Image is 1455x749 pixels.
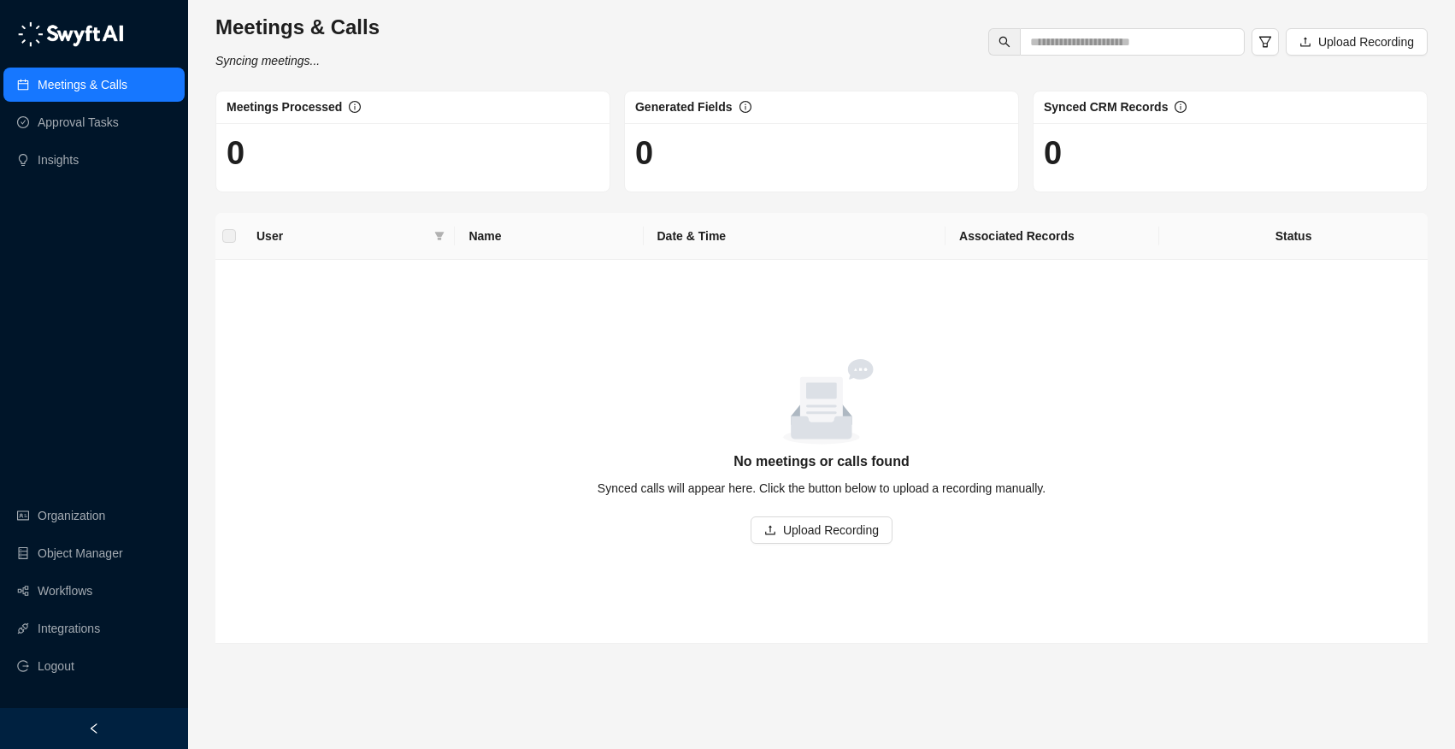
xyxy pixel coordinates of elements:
[998,36,1010,48] span: search
[17,21,124,47] img: logo-05li4sbe.png
[1400,693,1446,739] iframe: Open customer support
[38,649,74,683] span: Logout
[1318,32,1414,51] span: Upload Recording
[1175,101,1187,113] span: info-circle
[38,105,119,139] a: Approval Tasks
[38,143,79,177] a: Insights
[38,498,105,533] a: Organization
[349,101,361,113] span: info-circle
[88,722,100,734] span: left
[644,213,946,260] th: Date & Time
[764,524,776,536] span: upload
[215,14,380,41] h3: Meetings & Calls
[1286,28,1428,56] button: Upload Recording
[17,660,29,672] span: logout
[455,213,643,260] th: Name
[236,451,1407,472] h5: No meetings or calls found
[431,223,448,249] span: filter
[256,227,427,245] span: User
[783,521,879,540] span: Upload Recording
[751,516,892,544] button: Upload Recording
[227,100,342,114] span: Meetings Processed
[1159,213,1428,260] th: Status
[38,68,127,102] a: Meetings & Calls
[215,54,320,68] i: Syncing meetings...
[635,100,733,114] span: Generated Fields
[598,481,1046,495] span: Synced calls will appear here. Click the button below to upload a recording manually.
[227,133,599,173] h1: 0
[434,231,445,241] span: filter
[635,133,1008,173] h1: 0
[1044,100,1168,114] span: Synced CRM Records
[1258,35,1272,49] span: filter
[945,213,1159,260] th: Associated Records
[38,611,100,646] a: Integrations
[38,574,92,608] a: Workflows
[739,101,751,113] span: info-circle
[1299,36,1311,48] span: upload
[38,536,123,570] a: Object Manager
[1044,133,1417,173] h1: 0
